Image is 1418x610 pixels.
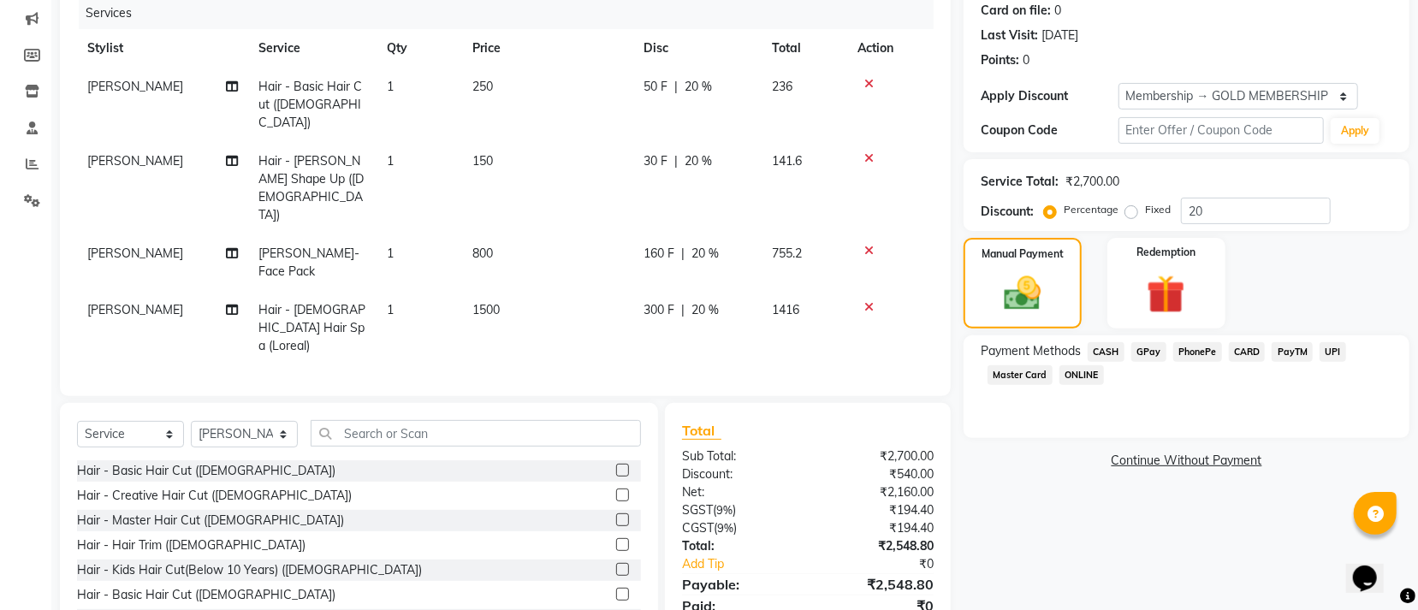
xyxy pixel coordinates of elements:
[682,502,713,518] span: SGST
[87,302,183,317] span: [PERSON_NAME]
[772,153,802,169] span: 141.6
[981,87,1118,105] div: Apply Discount
[808,501,946,519] div: ₹194.40
[1054,2,1061,20] div: 0
[1135,270,1197,318] img: _gift.svg
[847,29,934,68] th: Action
[387,153,394,169] span: 1
[674,78,678,96] span: |
[981,203,1034,221] div: Discount:
[674,152,678,170] span: |
[258,246,359,279] span: [PERSON_NAME]- Face Pack
[644,152,667,170] span: 30 F
[772,246,802,261] span: 755.2
[808,465,946,483] div: ₹540.00
[1023,51,1029,69] div: 0
[248,29,377,68] th: Service
[77,512,344,530] div: Hair - Master Hair Cut ([DEMOGRAPHIC_DATA])
[808,537,946,555] div: ₹2,548.80
[472,153,493,169] span: 150
[77,462,335,480] div: Hair - Basic Hair Cut ([DEMOGRAPHIC_DATA])
[981,2,1051,20] div: Card on file:
[77,561,422,579] div: Hair - Kids Hair Cut(Below 10 Years) ([DEMOGRAPHIC_DATA])
[669,483,808,501] div: Net:
[1041,27,1078,44] div: [DATE]
[669,501,808,519] div: ( )
[633,29,762,68] th: Disc
[87,246,183,261] span: [PERSON_NAME]
[691,301,719,319] span: 20 %
[472,302,500,317] span: 1500
[1088,342,1124,362] span: CASH
[1145,202,1171,217] label: Fixed
[77,586,335,604] div: Hair - Basic Hair Cut ([DEMOGRAPHIC_DATA])
[981,121,1118,139] div: Coupon Code
[87,153,183,169] span: [PERSON_NAME]
[87,79,183,94] span: [PERSON_NAME]
[669,555,831,573] a: Add Tip
[377,29,462,68] th: Qty
[1131,342,1166,362] span: GPay
[1346,542,1401,593] iframe: chat widget
[77,536,306,554] div: Hair - Hair Trim ([DEMOGRAPHIC_DATA])
[77,29,248,68] th: Stylist
[1320,342,1346,362] span: UPI
[258,79,362,130] span: Hair - Basic Hair Cut ([DEMOGRAPHIC_DATA])
[669,465,808,483] div: Discount:
[1065,173,1119,191] div: ₹2,700.00
[682,520,714,536] span: CGST
[1173,342,1222,362] span: PhonePe
[1118,117,1324,144] input: Enter Offer / Coupon Code
[981,173,1059,191] div: Service Total:
[258,153,364,222] span: Hair - [PERSON_NAME] Shape Up ([DEMOGRAPHIC_DATA])
[1272,342,1313,362] span: PayTM
[644,245,674,263] span: 160 F
[311,420,641,447] input: Search or Scan
[981,51,1019,69] div: Points:
[808,574,946,595] div: ₹2,548.80
[981,342,1081,360] span: Payment Methods
[387,79,394,94] span: 1
[669,537,808,555] div: Total:
[993,272,1053,315] img: _cash.svg
[682,422,721,440] span: Total
[981,27,1038,44] div: Last Visit:
[762,29,847,68] th: Total
[387,302,394,317] span: 1
[77,487,352,505] div: Hair - Creative Hair Cut ([DEMOGRAPHIC_DATA])
[669,519,808,537] div: ( )
[691,245,719,263] span: 20 %
[1136,245,1196,260] label: Redemption
[644,301,674,319] span: 300 F
[681,245,685,263] span: |
[644,78,667,96] span: 50 F
[685,152,712,170] span: 20 %
[808,447,946,465] div: ₹2,700.00
[669,574,808,595] div: Payable:
[258,302,365,353] span: Hair - [DEMOGRAPHIC_DATA] Hair Spa (Loreal)
[387,246,394,261] span: 1
[462,29,633,68] th: Price
[1059,365,1104,385] span: ONLINE
[1064,202,1118,217] label: Percentage
[472,246,493,261] span: 800
[772,79,792,94] span: 236
[1331,118,1379,144] button: Apply
[831,555,946,573] div: ₹0
[808,519,946,537] div: ₹194.40
[1229,342,1266,362] span: CARD
[681,301,685,319] span: |
[808,483,946,501] div: ₹2,160.00
[772,302,799,317] span: 1416
[982,246,1064,262] label: Manual Payment
[472,79,493,94] span: 250
[685,78,712,96] span: 20 %
[716,503,733,517] span: 9%
[717,521,733,535] span: 9%
[669,447,808,465] div: Sub Total:
[988,365,1053,385] span: Master Card
[967,452,1406,470] a: Continue Without Payment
